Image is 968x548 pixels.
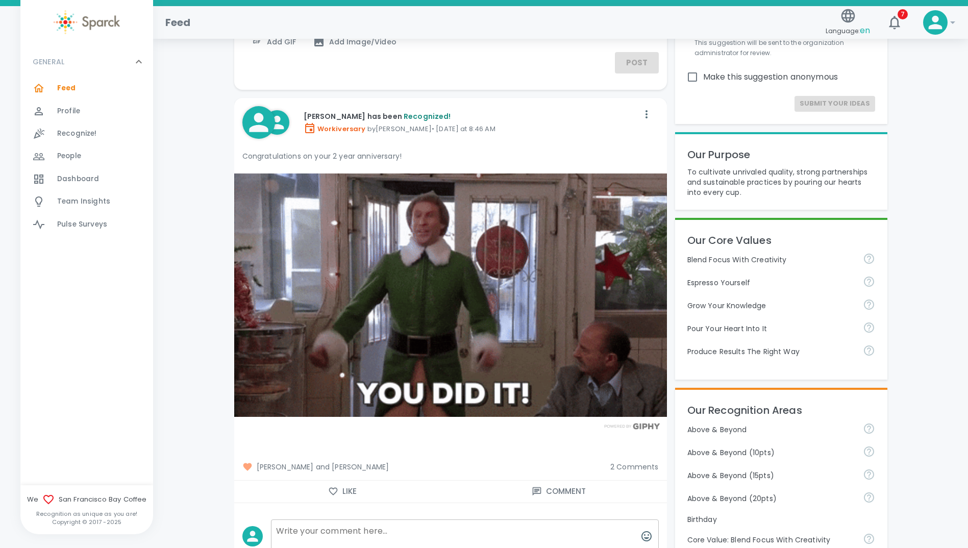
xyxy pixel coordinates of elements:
span: [PERSON_NAME] and [PERSON_NAME] [242,462,602,472]
button: Comment [451,481,667,502]
p: To cultivate unrivaled quality, strong partnerships and sustainable practices by pouring our hear... [687,167,875,197]
span: Add Image/Video [313,36,396,48]
button: Like [234,481,451,502]
span: Profile [57,106,80,116]
span: People [57,151,81,161]
p: Recognition as unique as you are! [20,510,153,518]
button: Language:en [822,5,874,41]
svg: For going above and beyond! [863,491,875,504]
svg: For going above and beyond! [863,422,875,435]
span: Team Insights [57,196,110,207]
a: Pulse Surveys [20,213,153,236]
span: Make this suggestion anonymous [703,71,838,83]
p: Produce Results The Right Way [687,346,855,357]
span: We San Francisco Bay Coffee [20,493,153,506]
p: by [PERSON_NAME] • [DATE] at 8:46 AM [304,122,638,134]
p: Above & Beyond (10pts) [687,447,855,458]
p: Above & Beyond (15pts) [687,470,855,481]
h1: Feed [165,14,191,31]
span: 7 [898,9,908,19]
p: Our Core Values [687,232,875,248]
a: Dashboard [20,168,153,190]
svg: Share your voice and your ideas [863,276,875,288]
a: People [20,145,153,167]
p: Our Purpose [687,146,875,163]
svg: For going above and beyond! [863,468,875,481]
span: Add GIF [251,36,296,48]
svg: Follow your curiosity and learn together [863,298,875,311]
span: Recognize! [57,129,97,139]
p: Our Recognition Areas [687,402,875,418]
p: Core Value: Blend Focus With Creativity [687,535,855,545]
svg: For going above and beyond! [863,445,875,458]
a: Recognize! [20,122,153,145]
p: Copyright © 2017 - 2025 [20,518,153,526]
svg: Achieve goals today and innovate for tomorrow [863,533,875,545]
span: Pulse Surveys [57,219,107,230]
a: Profile [20,100,153,122]
a: Feed [20,77,153,99]
span: Feed [57,83,76,93]
p: GENERAL [33,57,64,67]
span: 2 Comments [610,462,659,472]
div: GENERAL [20,46,153,77]
p: Blend Focus With Creativity [687,255,855,265]
p: Espresso Yourself [687,278,855,288]
p: Birthday [687,514,875,525]
p: Congratulations on your 2 year anniversary! [242,151,659,161]
svg: Come to work to make a difference in your own way [863,321,875,334]
span: Dashboard [57,174,99,184]
img: Powered by GIPHY [602,423,663,430]
p: Above & Beyond [687,425,855,435]
p: Above & Beyond (20pts) [687,493,855,504]
span: Recognized! [404,111,451,121]
p: Grow Your Knowledge [687,301,855,311]
span: Workiversary [304,124,366,134]
img: Sparck logo [54,10,120,34]
span: en [860,24,870,36]
svg: Find success working together and doing the right thing [863,344,875,357]
p: Pour Your Heart Into It [687,323,855,334]
p: This suggestion will be sent to the organization administrator for review. [694,38,868,58]
button: 7 [882,10,907,35]
div: GENERAL [20,77,153,240]
a: Team Insights [20,190,153,213]
a: Sparck logo [20,10,153,34]
span: Language: [826,24,870,38]
p: [PERSON_NAME] has been [304,111,638,121]
svg: Achieve goals today and innovate for tomorrow [863,253,875,265]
